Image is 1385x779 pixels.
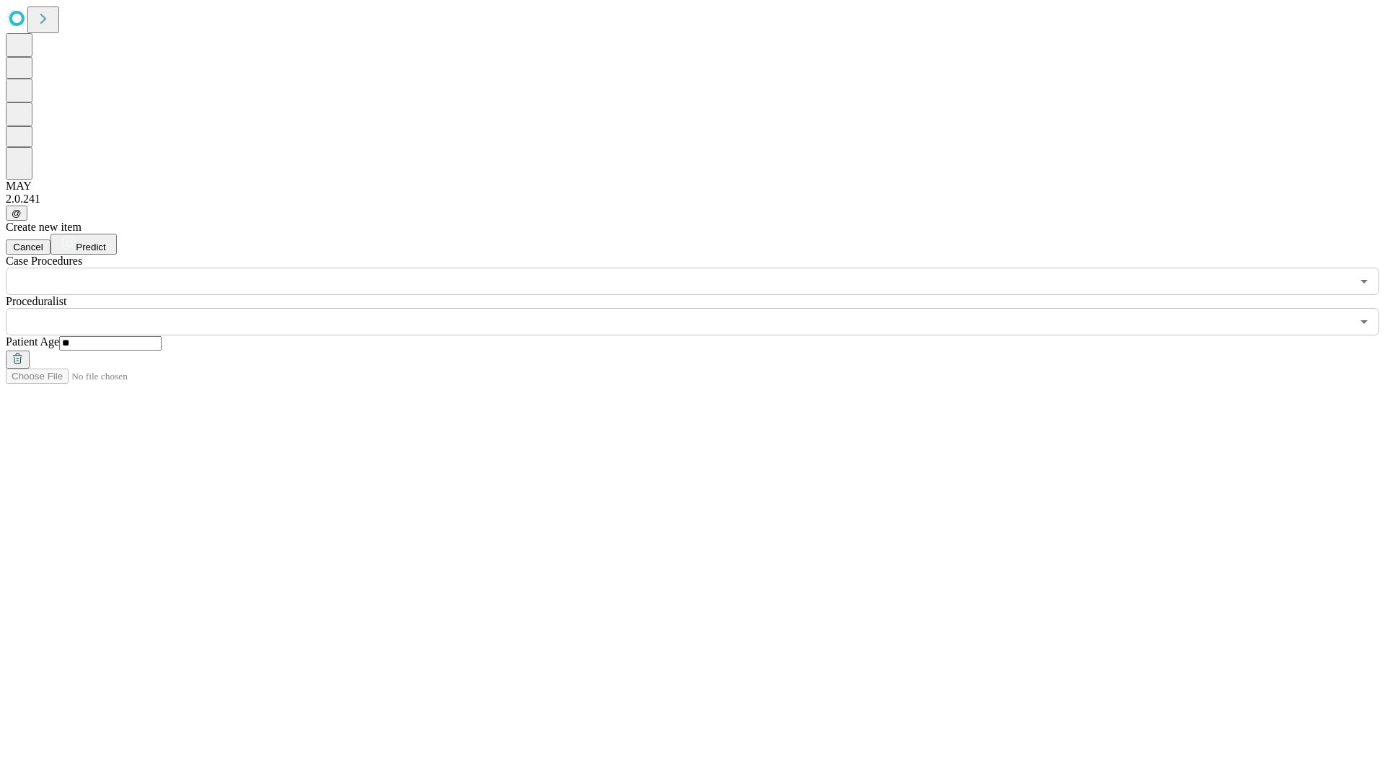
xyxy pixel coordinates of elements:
button: Open [1354,312,1374,332]
span: Cancel [13,242,43,252]
span: Predict [76,242,105,252]
button: Cancel [6,239,50,255]
button: @ [6,206,27,221]
span: Proceduralist [6,295,66,307]
span: Scheduled Procedure [6,255,82,267]
span: @ [12,208,22,219]
button: Open [1354,271,1374,291]
div: 2.0.241 [6,193,1379,206]
span: Patient Age [6,335,59,348]
span: Create new item [6,221,82,233]
button: Predict [50,234,117,255]
div: MAY [6,180,1379,193]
